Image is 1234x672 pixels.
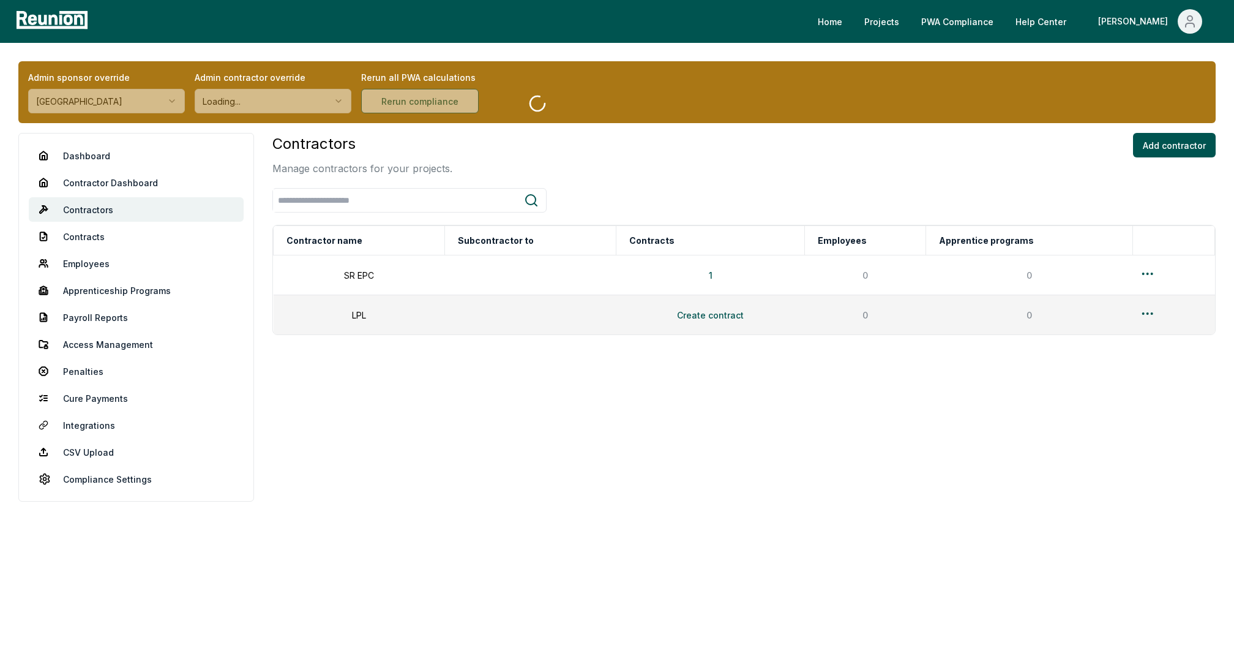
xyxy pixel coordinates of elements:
[274,255,445,295] td: SR EPC
[29,224,244,249] a: Contracts
[455,228,536,253] button: Subcontractor to
[808,9,852,34] a: Home
[937,228,1036,253] button: Apprentice programs
[29,386,244,410] a: Cure Payments
[1098,9,1173,34] div: [PERSON_NAME]
[29,278,244,303] a: Apprenticeship Programs
[29,332,244,357] a: Access Management
[29,440,244,464] a: CSV Upload
[911,9,1003,34] a: PWA Compliance
[627,228,677,253] button: Contracts
[808,9,1222,34] nav: Main
[274,295,445,335] td: LPL
[195,71,351,84] label: Admin contractor override
[29,170,244,195] a: Contractor Dashboard
[361,71,518,84] label: Rerun all PWA calculations
[699,263,722,287] button: 1
[29,467,244,491] a: Compliance Settings
[1088,9,1212,34] button: [PERSON_NAME]
[29,251,244,276] a: Employees
[1006,9,1076,34] a: Help Center
[29,413,244,437] a: Integrations
[667,303,753,327] button: Create contract
[854,9,909,34] a: Projects
[284,228,365,253] button: Contractor name
[29,305,244,330] a: Payroll Reports
[28,71,185,84] label: Admin sponsor override
[1133,133,1216,157] button: Add contractor
[272,161,452,176] p: Manage contractors for your projects.
[815,228,869,253] button: Employees
[29,143,244,168] a: Dashboard
[29,197,244,222] a: Contractors
[272,133,452,155] h3: Contractors
[29,359,244,383] a: Penalties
